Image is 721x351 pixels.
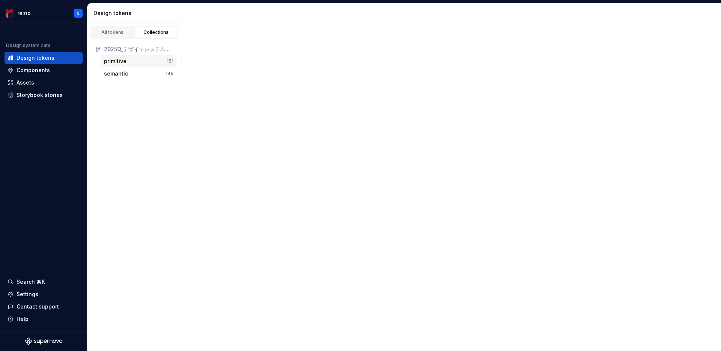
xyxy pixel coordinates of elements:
a: Components [5,64,83,76]
div: S [77,10,80,16]
div: Collections [137,29,175,35]
a: Design tokens [5,52,83,64]
a: Assets [5,77,83,89]
div: primitive [104,57,127,65]
a: Storybook stories [5,89,83,101]
button: primitive151 [101,55,176,67]
div: Design system data [6,42,50,48]
button: Contact support [5,301,83,313]
div: Settings [17,290,38,298]
div: Search ⌘K [17,278,45,286]
div: Help [17,315,29,323]
button: Help [5,313,83,325]
button: semantic145 [101,68,176,80]
div: 145 [166,71,173,77]
div: All tokens [94,29,131,35]
button: Search ⌘K [5,276,83,288]
div: Design tokens [94,9,178,17]
a: Settings [5,288,83,300]
div: Assets [17,79,34,86]
div: Contact support [17,303,59,310]
div: Design tokens [17,54,54,62]
div: Components [17,67,50,74]
button: re:noS [2,5,86,21]
div: 2025Q_デザインシステム検証 [104,45,173,53]
img: 4ec385d3-6378-425b-8b33-6545918efdc5.png [5,9,14,18]
svg: Supernova Logo [25,337,62,345]
div: re:no [17,9,31,17]
div: Storybook stories [17,91,63,99]
div: semantic [104,70,128,77]
div: 151 [167,58,173,64]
